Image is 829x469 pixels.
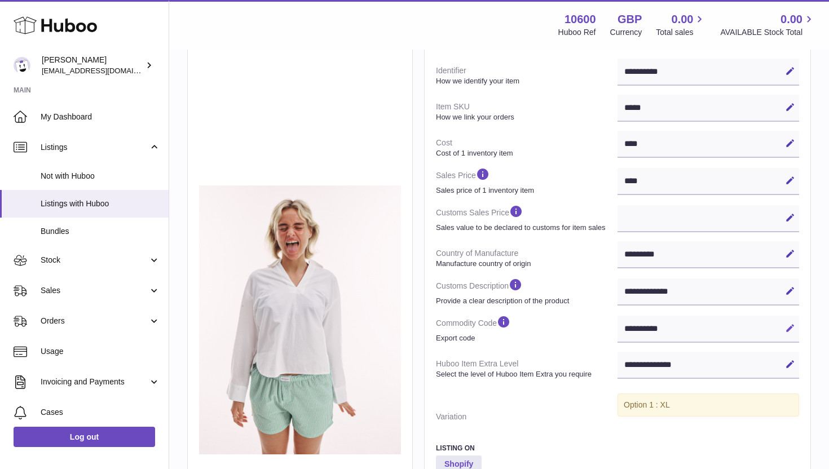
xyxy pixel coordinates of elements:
span: Total sales [656,27,706,38]
span: Not with Huboo [41,171,160,182]
dt: Customs Sales Price [436,200,618,237]
div: Option 1 : XL [618,393,799,417]
span: Sales [41,285,148,296]
h3: Listing On [436,444,799,453]
strong: How we link your orders [436,112,615,122]
dt: Item SKU [436,97,618,126]
a: 0.00 Total sales [656,12,706,38]
div: Huboo Ref [558,27,596,38]
strong: Sales value to be declared to customs for item sales [436,223,615,233]
strong: Select the level of Huboo Item Extra you require [436,369,615,379]
span: [EMAIL_ADDRESS][DOMAIN_NAME] [42,66,166,75]
span: Invoicing and Payments [41,377,148,387]
span: Usage [41,346,160,357]
strong: How we identify your item [436,76,615,86]
strong: Provide a clear description of the product [436,296,615,306]
dt: Identifier [436,61,618,90]
dt: Customs Description [436,273,618,310]
div: [PERSON_NAME] [42,55,143,76]
strong: GBP [618,12,642,27]
span: Listings [41,142,148,153]
strong: Manufacture country of origin [436,259,615,269]
strong: Cost of 1 inventory item [436,148,615,158]
span: Cases [41,407,160,418]
strong: Sales price of 1 inventory item [436,185,615,196]
dt: Country of Manufacture [436,244,618,273]
dt: Variation [436,407,618,427]
dt: Huboo Item Extra Level [436,354,618,383]
img: bart@spelthamstore.com [14,57,30,74]
span: Bundles [41,226,160,237]
span: Orders [41,316,148,326]
span: AVAILABLE Stock Total [720,27,815,38]
img: SpelthamBoxers242_tif_ffb630dc-50be-475d-ae97-53a94516e616.jpg [199,185,401,454]
strong: 10600 [565,12,596,27]
span: Listings with Huboo [41,198,160,209]
span: My Dashboard [41,112,160,122]
a: Log out [14,427,155,447]
span: Stock [41,255,148,266]
strong: Export code [436,333,615,343]
dt: Sales Price [436,162,618,200]
span: 0.00 [781,12,802,27]
span: 0.00 [672,12,694,27]
dt: Commodity Code [436,310,618,347]
div: Currency [610,27,642,38]
dt: Cost [436,133,618,162]
a: 0.00 AVAILABLE Stock Total [720,12,815,38]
